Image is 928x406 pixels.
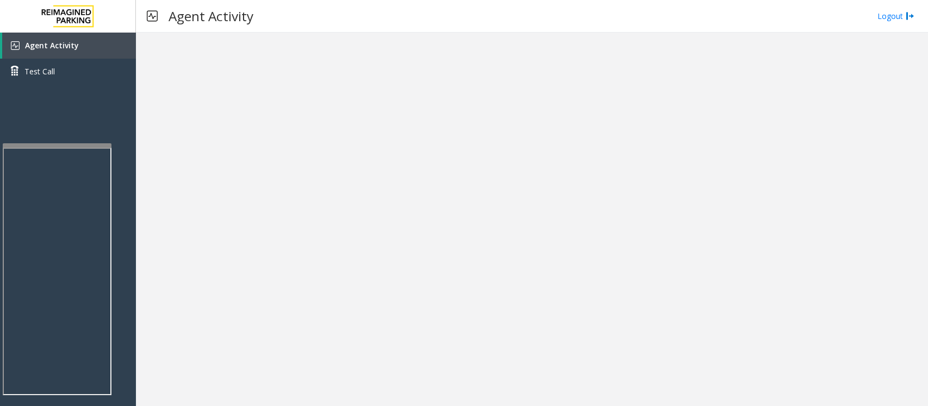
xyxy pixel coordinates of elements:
span: Test Call [24,66,55,77]
a: Logout [877,10,914,22]
a: Agent Activity [2,33,136,59]
h3: Agent Activity [163,3,259,29]
span: Agent Activity [25,40,79,50]
img: pageIcon [147,3,158,29]
img: logout [906,10,914,22]
img: 'icon' [11,41,20,50]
